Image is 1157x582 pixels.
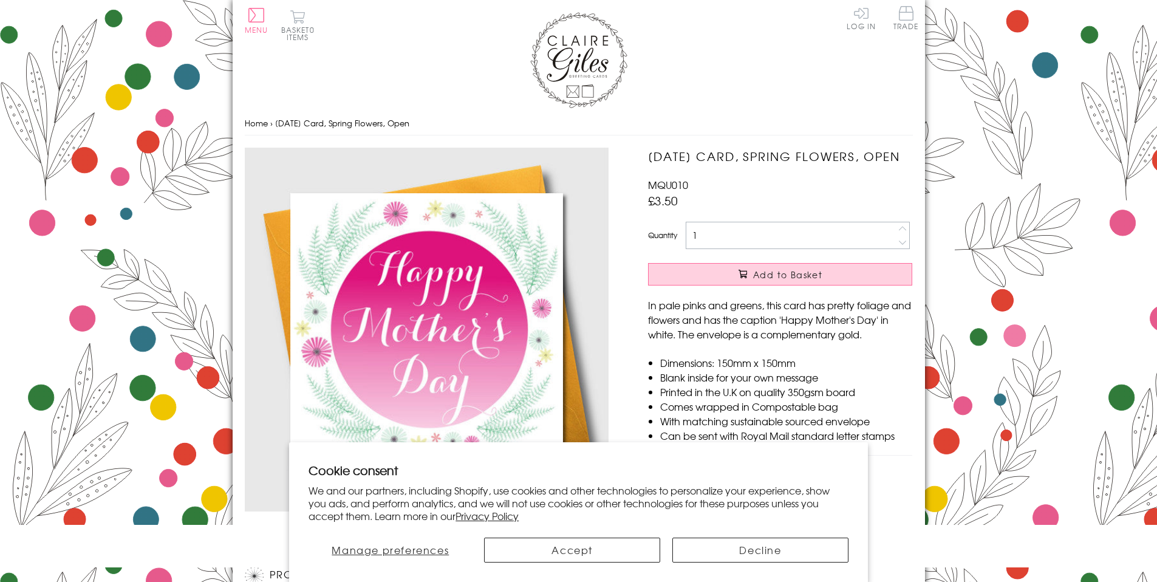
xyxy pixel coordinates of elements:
span: 0 items [287,24,315,43]
span: › [270,117,273,129]
button: Decline [672,538,848,563]
p: We and our partners, including Shopify, use cookies and other technologies to personalize your ex... [309,484,848,522]
li: Blank inside for your own message [660,370,912,385]
a: Home [245,117,268,129]
button: Menu [245,8,268,33]
li: With matching sustainable sourced envelope [660,414,912,428]
button: Manage preferences [309,538,472,563]
li: Comes wrapped in Compostable bag [660,399,912,414]
li: Can be sent with Royal Mail standard letter stamps [660,428,912,443]
button: Accept [484,538,660,563]
button: Add to Basket [648,263,912,286]
h1: [DATE] Card, Spring Flowers, Open [648,148,912,165]
nav: breadcrumbs [245,111,913,136]
img: Mother's Day Card, Spring Flowers, Open [245,148,609,512]
span: [DATE] Card, Spring Flowers, Open [275,117,409,129]
span: Add to Basket [753,269,822,281]
p: In pale pinks and greens, this card has pretty foliage and flowers and has the caption 'Happy Mot... [648,298,912,341]
a: Log In [847,6,876,30]
span: MQU010 [648,177,688,192]
img: Claire Giles Greetings Cards [530,12,627,108]
button: Basket0 items [281,10,315,41]
span: Menu [245,24,268,35]
li: Printed in the U.K on quality 350gsm board [660,385,912,399]
span: Manage preferences [332,543,449,557]
h2: Cookie consent [309,462,848,479]
a: Trade [893,6,919,32]
span: Trade [893,6,919,30]
span: £3.50 [648,192,678,209]
li: Dimensions: 150mm x 150mm [660,355,912,370]
a: Privacy Policy [456,508,519,523]
label: Quantity [648,230,677,241]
